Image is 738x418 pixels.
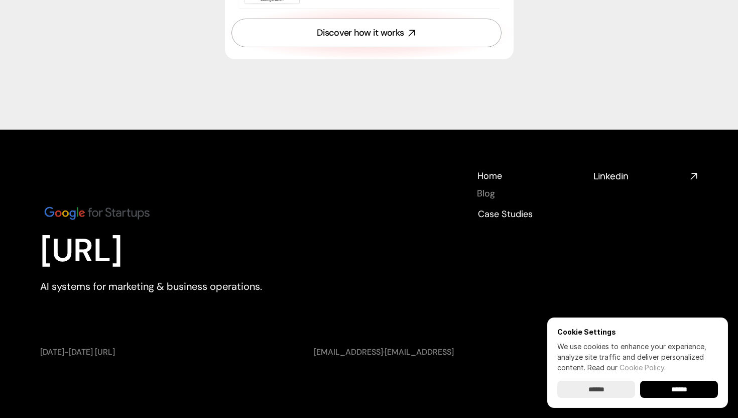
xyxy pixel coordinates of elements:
[40,347,294,358] p: [DATE]-[DATE] [URL]
[477,208,534,219] a: Case Studies
[40,232,316,270] p: [URL]
[593,170,698,182] a: Linkedin
[557,328,718,336] h6: Cookie Settings
[620,363,664,372] a: Cookie Policy
[385,347,454,357] a: [EMAIL_ADDRESS]
[593,170,686,182] h4: Linkedin
[478,208,532,221] p: Case Studies
[557,341,718,373] p: We use cookies to enhance your experience, analyze site traffic and deliver personalized content.
[314,347,567,358] p: ·
[314,347,383,357] a: [EMAIL_ADDRESS]
[477,170,581,219] nav: Footer navigation
[587,363,666,372] span: Read our .
[477,170,502,182] p: Home
[477,187,495,200] h4: Blog
[593,170,698,182] nav: Social media links
[40,279,316,293] p: AI systems for marketing & business operations.
[477,170,503,181] a: Home
[477,189,495,200] a: Blog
